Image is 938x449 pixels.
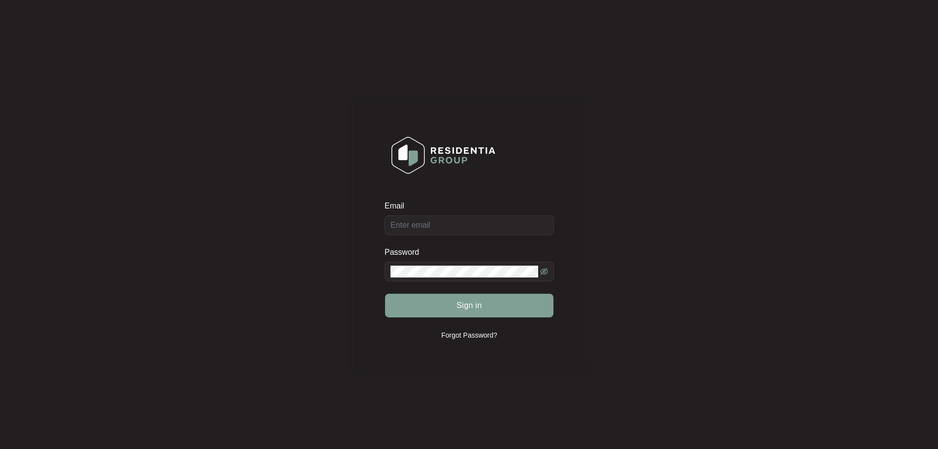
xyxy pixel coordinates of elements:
[385,294,553,317] button: Sign in
[385,130,502,180] img: Login Logo
[456,300,482,311] span: Sign in
[385,247,426,257] label: Password
[385,201,411,211] label: Email
[441,330,497,340] p: Forgot Password?
[385,215,554,235] input: Email
[390,266,538,277] input: Password
[540,268,548,276] span: eye-invisible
